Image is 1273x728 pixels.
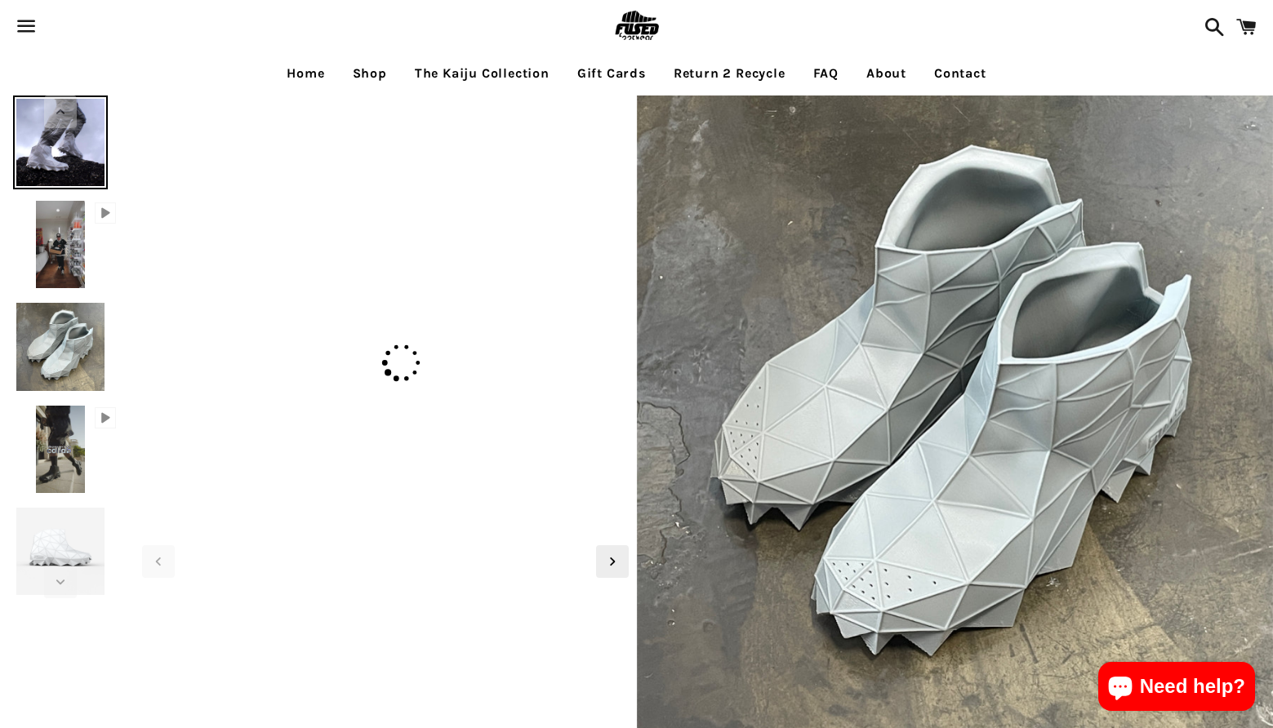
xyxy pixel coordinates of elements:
[922,53,999,94] a: Contact
[142,545,175,578] div: Previous slide
[854,53,919,94] a: About
[565,53,658,94] a: Gift Cards
[801,53,851,94] a: FAQ
[13,300,107,393] img: [3D printed Shoes] - lightweight custom 3dprinted shoes sneakers sandals fused footwear
[13,504,107,598] img: [3D printed Shoes] - lightweight custom 3dprinted shoes sneakers sandals fused footwear
[274,53,336,94] a: Home
[1093,662,1260,715] inbox-online-store-chat: Shopify online store chat
[403,53,562,94] a: The Kaiju Collection
[596,545,629,578] div: Next slide
[661,53,798,94] a: Return 2 Recycle
[341,53,399,94] a: Shop
[134,104,637,110] img: [3D printed Shoes] - lightweight custom 3dprinted shoes sneakers sandals fused footwear
[13,95,107,189] img: [3D printed Shoes] - lightweight custom 3dprinted shoes sneakers sandals fused footwear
